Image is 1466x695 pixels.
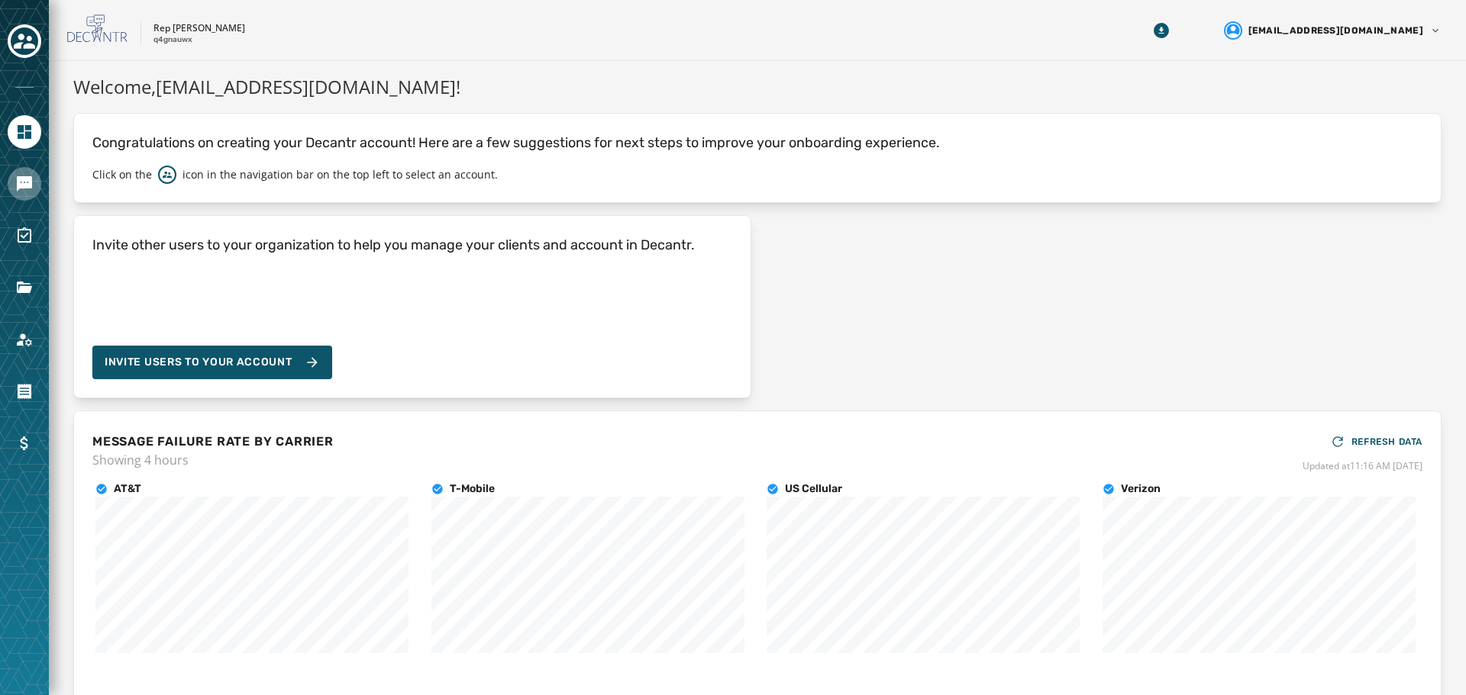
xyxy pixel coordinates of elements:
[1330,430,1422,454] button: REFRESH DATA
[785,481,842,497] h4: US Cellular
[1148,17,1175,44] button: Download Menu
[8,375,41,408] a: Navigate to Orders
[8,167,41,201] a: Navigate to Messaging
[92,167,152,182] p: Click on the
[8,323,41,356] a: Navigate to Account
[1121,481,1161,497] h4: Verizon
[8,24,41,58] button: Toggle account select drawer
[1218,15,1448,46] button: User settings
[92,234,695,256] h4: Invite other users to your organization to help you manage your clients and account in Decantr.
[1248,24,1423,37] span: [EMAIL_ADDRESS][DOMAIN_NAME]
[92,451,334,469] span: Showing 4 hours
[73,73,1442,101] h1: Welcome, [EMAIL_ADDRESS][DOMAIN_NAME] !
[1351,436,1422,448] span: REFRESH DATA
[8,271,41,304] a: Navigate to Files
[450,481,495,497] h4: T-Mobile
[92,132,1422,153] p: Congratulations on creating your Decantr account! Here are a few suggestions for next steps to im...
[105,355,292,370] span: Invite Users to your account
[182,167,498,182] p: icon in the navigation bar on the top left to select an account.
[92,346,332,379] button: Invite Users to your account
[8,115,41,149] a: Navigate to Home
[153,22,245,34] p: Rep [PERSON_NAME]
[92,433,334,451] h4: MESSAGE FAILURE RATE BY CARRIER
[1303,460,1422,472] span: Updated at 11:16 AM [DATE]
[153,34,192,46] p: q4gnauwx
[8,426,41,460] a: Navigate to Billing
[8,219,41,253] a: Navigate to Surveys
[114,481,141,497] h4: AT&T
